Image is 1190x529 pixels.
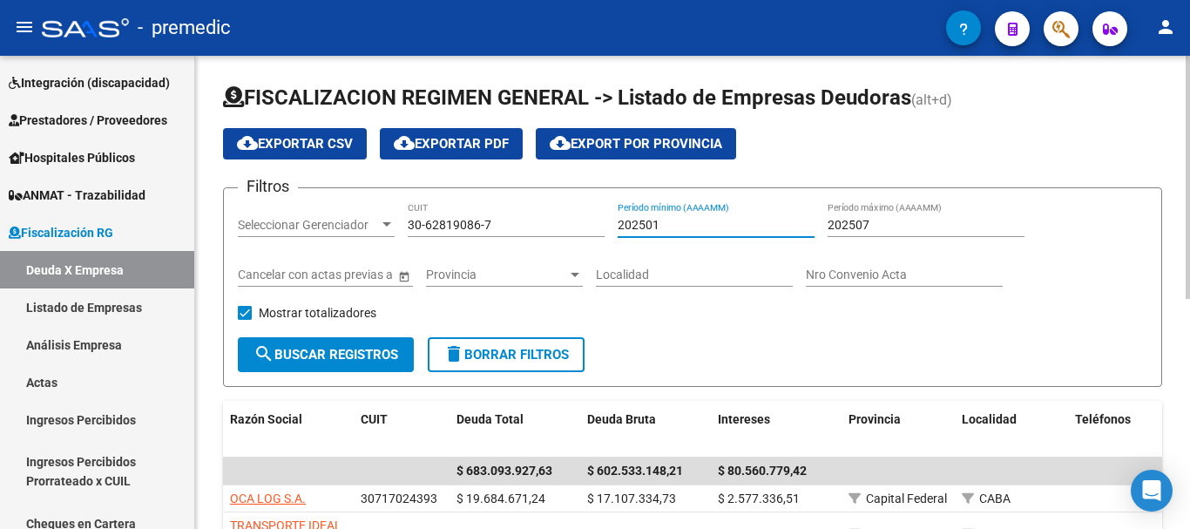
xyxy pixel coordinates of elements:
[842,401,955,458] datatable-header-cell: Provincia
[9,186,145,205] span: ANMAT - Trazabilidad
[9,73,170,92] span: Integración (discapacidad)
[979,492,1011,505] span: CABA
[456,464,552,478] span: $ 683.093.927,63
[237,132,258,153] mat-icon: cloud_download
[361,492,437,505] span: 30717024393
[443,347,569,363] span: Borrar Filtros
[223,128,367,159] button: Exportar CSV
[1075,412,1131,426] span: Teléfonos
[223,85,911,110] span: FISCALIZACION REGIMEN GENERAL -> Listado de Empresas Deudoras
[866,492,947,505] span: Capital Federal
[587,492,676,505] span: $ 17.107.334,73
[580,401,711,458] datatable-header-cell: Deuda Bruta
[955,401,1068,458] datatable-header-cell: Localidad
[395,267,413,285] button: Open calendar
[718,492,800,505] span: $ 2.577.336,51
[550,136,722,152] span: Export por Provincia
[911,92,952,108] span: (alt+d)
[394,132,415,153] mat-icon: cloud_download
[254,347,398,363] span: Buscar Registros
[450,401,580,458] datatable-header-cell: Deuda Total
[550,132,571,153] mat-icon: cloud_download
[354,401,450,458] datatable-header-cell: CUIT
[394,136,509,152] span: Exportar PDF
[536,128,736,159] button: Export por Provincia
[380,128,523,159] button: Exportar PDF
[587,412,656,426] span: Deuda Bruta
[443,343,464,364] mat-icon: delete
[361,412,388,426] span: CUIT
[238,337,414,372] button: Buscar Registros
[9,223,113,242] span: Fiscalización RG
[238,218,379,233] span: Seleccionar Gerenciador
[9,148,135,167] span: Hospitales Públicos
[456,412,524,426] span: Deuda Total
[849,412,901,426] span: Provincia
[962,412,1017,426] span: Localidad
[428,337,585,372] button: Borrar Filtros
[14,17,35,37] mat-icon: menu
[711,401,842,458] datatable-header-cell: Intereses
[259,302,376,323] span: Mostrar totalizadores
[587,464,683,478] span: $ 602.533.148,21
[1131,470,1173,512] div: Open Intercom Messenger
[1155,17,1176,37] mat-icon: person
[238,174,298,199] h3: Filtros
[426,268,567,282] span: Provincia
[456,492,545,505] span: $ 19.684.671,24
[230,412,302,426] span: Razón Social
[230,492,306,505] span: OCA LOG S.A.
[9,111,167,130] span: Prestadores / Proveedores
[718,412,770,426] span: Intereses
[254,343,274,364] mat-icon: search
[237,136,353,152] span: Exportar CSV
[718,464,807,478] span: $ 80.560.779,42
[138,9,231,47] span: - premedic
[223,401,354,458] datatable-header-cell: Razón Social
